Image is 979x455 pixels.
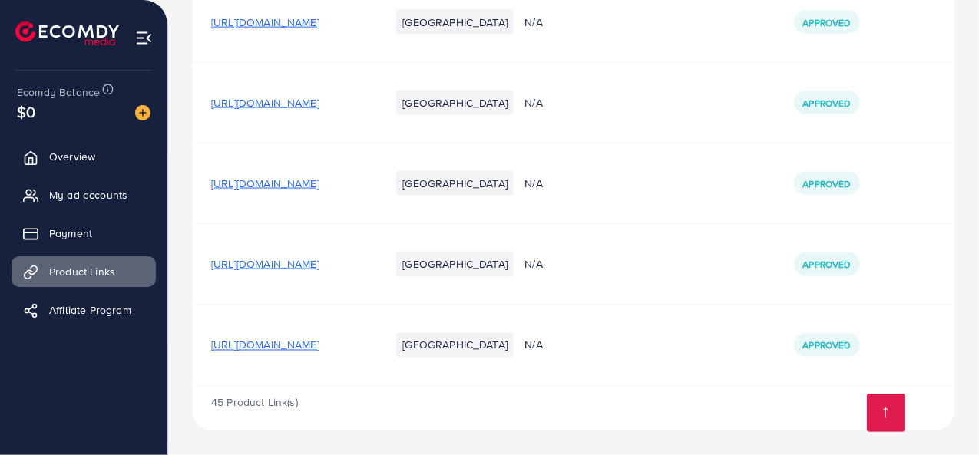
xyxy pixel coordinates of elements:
[12,295,156,325] a: Affiliate Program
[803,177,851,190] span: Approved
[914,386,967,443] iframe: Chat
[12,256,156,287] a: Product Links
[17,101,35,123] span: $0
[49,187,127,203] span: My ad accounts
[524,338,542,353] span: N/A
[524,15,542,30] span: N/A
[49,149,95,164] span: Overview
[524,256,542,272] span: N/A
[135,105,150,120] img: image
[396,91,514,115] li: [GEOGRAPHIC_DATA]
[803,97,851,110] span: Approved
[135,29,153,47] img: menu
[211,95,319,110] span: [URL][DOMAIN_NAME]
[803,258,851,271] span: Approved
[396,10,514,35] li: [GEOGRAPHIC_DATA]
[396,333,514,358] li: [GEOGRAPHIC_DATA]
[15,21,119,45] img: logo
[396,252,514,276] li: [GEOGRAPHIC_DATA]
[524,95,542,110] span: N/A
[803,16,851,29] span: Approved
[12,141,156,172] a: Overview
[49,226,92,241] span: Payment
[396,171,514,196] li: [GEOGRAPHIC_DATA]
[211,256,319,272] span: [URL][DOMAIN_NAME]
[211,15,319,30] span: [URL][DOMAIN_NAME]
[49,302,131,318] span: Affiliate Program
[803,339,851,352] span: Approved
[49,264,115,279] span: Product Links
[211,395,298,410] span: 45 Product Link(s)
[524,176,542,191] span: N/A
[211,176,319,191] span: [URL][DOMAIN_NAME]
[17,84,100,100] span: Ecomdy Balance
[12,180,156,210] a: My ad accounts
[12,218,156,249] a: Payment
[211,338,319,353] span: [URL][DOMAIN_NAME]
